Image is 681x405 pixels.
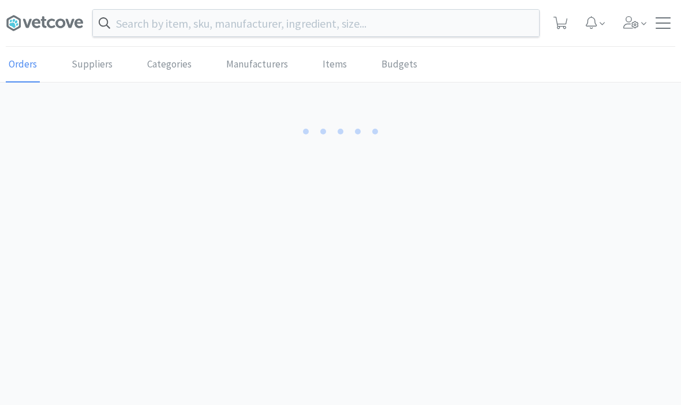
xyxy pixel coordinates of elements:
a: Items [320,47,350,82]
a: Budgets [379,47,420,82]
input: Search by item, sku, manufacturer, ingredient, size... [93,10,539,36]
a: Orders [6,47,40,82]
a: Suppliers [69,47,115,82]
a: Manufacturers [223,47,291,82]
a: Categories [144,47,194,82]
